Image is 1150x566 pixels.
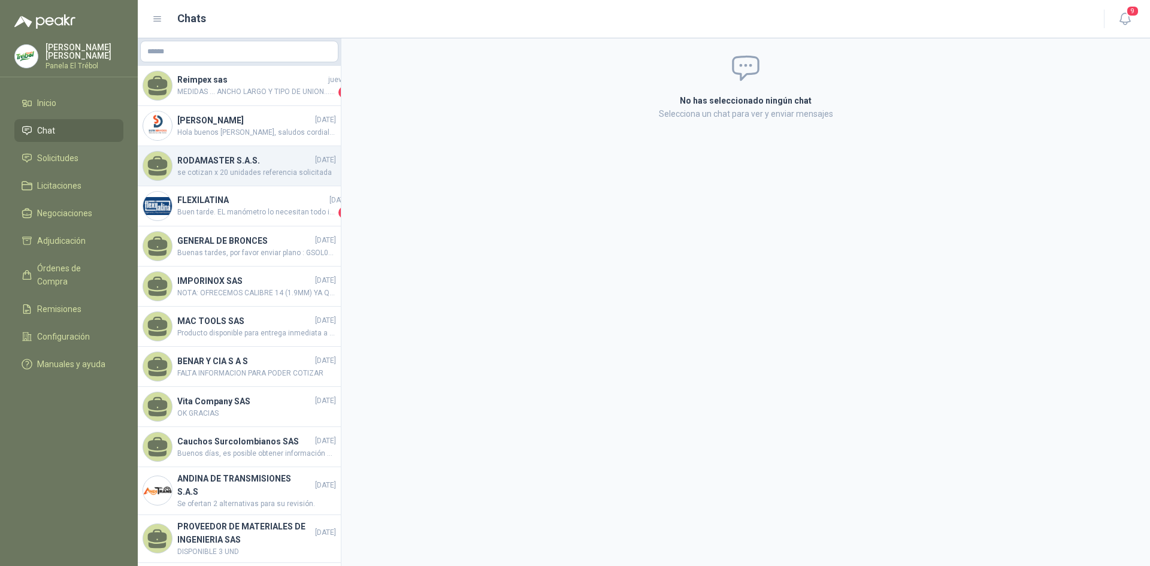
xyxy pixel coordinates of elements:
[177,234,313,247] h4: GENERAL DE BRONCES
[177,328,336,339] span: Producto disponible para entrega inmediata a la fecha de esta cotización, sujeto disponibilidad i...
[138,427,341,467] a: Cauchos Surcolombianos SAS[DATE]Buenos días, es posible obtener información adicional sobre el ro...
[14,14,75,29] img: Logo peakr
[37,207,92,220] span: Negociaciones
[138,66,341,106] a: Reimpex sasjuevesMEDIDAS ... ANCHO LARGO Y TIPO DE UNION... TENGO PVC EN 2,3 Y4 MM2
[1126,5,1139,17] span: 9
[315,114,336,126] span: [DATE]
[177,314,313,328] h4: MAC TOOLS SAS
[315,527,336,538] span: [DATE]
[315,435,336,447] span: [DATE]
[143,111,172,140] img: Company Logo
[315,275,336,286] span: [DATE]
[14,325,123,348] a: Configuración
[138,347,341,387] a: BENAR Y CIA S A S[DATE]FALTA INFORMACION PARA PODER COTIZAR
[328,74,350,86] span: jueves
[37,96,56,110] span: Inicio
[46,43,123,60] p: [PERSON_NAME] [PERSON_NAME]
[37,262,112,288] span: Órdenes de Compra
[177,127,336,138] span: Hola buenos [PERSON_NAME], saludos cordiales, quisiéramos tener mas información sobre este acople...
[37,152,78,165] span: Solicitudes
[143,192,172,220] img: Company Logo
[177,247,336,259] span: Buenas tardes, por favor enviar plano : GSOL004391 / SOL048148- CORONA MAZA MOLINO Z14 TRANSMISIÓ...
[138,106,341,146] a: Company Logo[PERSON_NAME][DATE]Hola buenos [PERSON_NAME], saludos cordiales, quisiéramos tener ma...
[177,207,336,219] span: Buen tarde. EL manómetro lo necesitan todo inox o inox bronce, que conexión de 1/2", trasera o ve...
[177,395,313,408] h4: Vita Company SAS
[177,520,313,546] h4: PROVEEDOR DE MATERIALES DE INGENIERIA SAS
[177,355,313,368] h4: BENAR Y CIA S A S
[138,226,341,267] a: GENERAL DE BRONCES[DATE]Buenas tardes, por favor enviar plano : GSOL004391 / SOL048148- CORONA MA...
[315,235,336,246] span: [DATE]
[37,124,55,137] span: Chat
[315,480,336,491] span: [DATE]
[177,274,313,287] h4: IMPORINOX SAS
[37,302,81,316] span: Remisiones
[15,45,38,68] img: Company Logo
[177,154,313,167] h4: RODAMASTER S.A.S.
[177,10,206,27] h1: Chats
[315,355,336,367] span: [DATE]
[14,202,123,225] a: Negociaciones
[177,73,326,86] h4: Reimpex sas
[46,62,123,69] p: Panela El Trébol
[37,179,81,192] span: Licitaciones
[14,353,123,376] a: Manuales y ayuda
[177,498,336,510] span: Se ofertan 2 alternativas para su revisión.
[177,472,313,498] h4: ANDINA DE TRANSMISIONES S.A.S
[138,515,341,563] a: PROVEEDOR DE MATERIALES DE INGENIERIA SAS[DATE]DISPONIBLE 3 UND
[143,476,172,505] img: Company Logo
[315,395,336,407] span: [DATE]
[177,193,327,207] h4: FLEXILATINA
[177,408,336,419] span: OK GRACIAS
[177,368,336,379] span: FALTA INFORMACION PARA PODER COTIZAR
[177,435,313,448] h4: Cauchos Surcolombianos SAS
[14,257,123,293] a: Órdenes de Compra
[329,195,350,206] span: [DATE]
[138,186,341,226] a: Company LogoFLEXILATINA[DATE]Buen tarde. EL manómetro lo necesitan todo inox o inox bronce, que c...
[177,448,336,459] span: Buenos días, es posible obtener información adicional sobre el rodillo. Ejemplo: dimensiones fina...
[14,174,123,197] a: Licitaciones
[37,358,105,371] span: Manuales y ayuda
[14,92,123,114] a: Inicio
[14,119,123,142] a: Chat
[338,86,350,98] span: 2
[315,155,336,166] span: [DATE]
[177,114,313,127] h4: [PERSON_NAME]
[537,94,955,107] h2: No has seleccionado ningún chat
[177,86,336,98] span: MEDIDAS ... ANCHO LARGO Y TIPO DE UNION... TENGO PVC EN 2,3 Y4 MM
[315,315,336,326] span: [DATE]
[1114,8,1136,30] button: 9
[138,307,341,347] a: MAC TOOLS SAS[DATE]Producto disponible para entrega inmediata a la fecha de esta cotización, suje...
[37,234,86,247] span: Adjudicación
[138,146,341,186] a: RODAMASTER S.A.S.[DATE]se cotizan x 20 unidades referencia solicitada
[338,207,350,219] span: 2
[14,147,123,170] a: Solicitudes
[138,467,341,515] a: Company LogoANDINA DE TRANSMISIONES S.A.S[DATE]Se ofertan 2 alternativas para su revisión.
[177,546,336,558] span: DISPONIBLE 3 UND
[138,387,341,427] a: Vita Company SAS[DATE]OK GRACIAS
[37,330,90,343] span: Configuración
[177,167,336,178] span: se cotizan x 20 unidades referencia solicitada
[177,287,336,299] span: NOTA: OFRECEMOS CALIBRE 14 (1.9MM) YA QUE EN 1/8 NO VIENE CON ESAS MEDIDAS
[138,267,341,307] a: IMPORINOX SAS[DATE]NOTA: OFRECEMOS CALIBRE 14 (1.9MM) YA QUE EN 1/8 NO VIENE CON ESAS MEDIDAS
[14,229,123,252] a: Adjudicación
[537,107,955,120] p: Selecciona un chat para ver y enviar mensajes
[14,298,123,320] a: Remisiones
